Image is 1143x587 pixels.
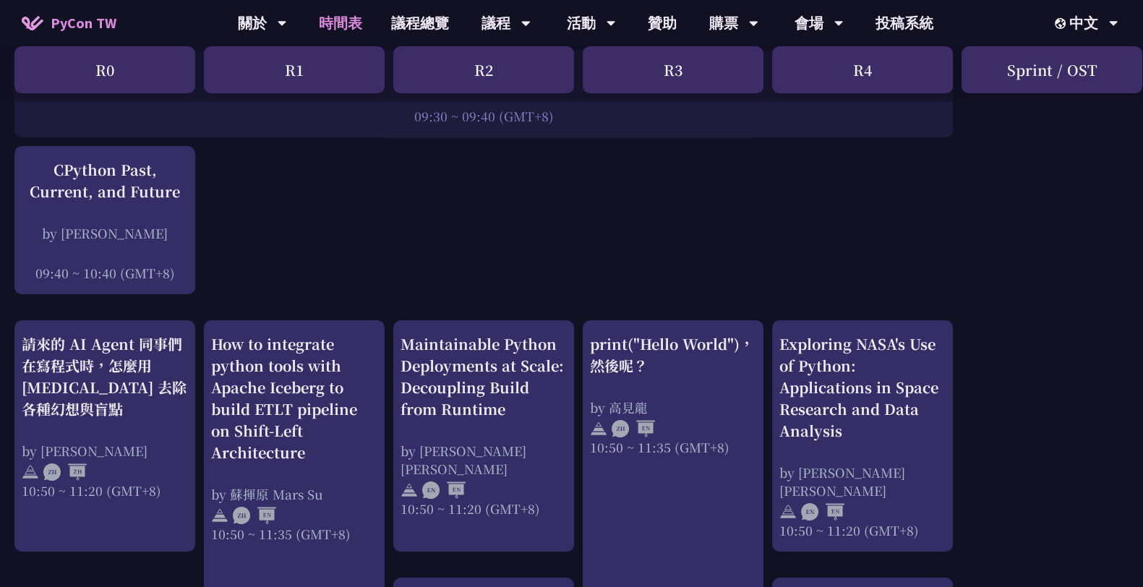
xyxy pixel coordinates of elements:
div: 10:50 ~ 11:20 (GMT+8) [401,500,567,518]
div: R3 [583,46,763,93]
img: svg+xml;base64,PHN2ZyB4bWxucz0iaHR0cDovL3d3dy53My5vcmcvMjAwMC9zdmciIHdpZHRoPSIyNCIgaGVpZ2h0PSIyNC... [779,503,797,520]
a: Exploring NASA's Use of Python: Applications in Space Research and Data Analysis by [PERSON_NAME]... [779,333,946,539]
div: R2 [393,46,574,93]
div: Sprint / OST [962,46,1142,93]
div: by [PERSON_NAME] [22,224,188,242]
img: svg+xml;base64,PHN2ZyB4bWxucz0iaHR0cDovL3d3dy53My5vcmcvMjAwMC9zdmciIHdpZHRoPSIyNCIgaGVpZ2h0PSIyNC... [22,463,39,481]
div: 10:50 ~ 11:35 (GMT+8) [590,438,756,456]
img: svg+xml;base64,PHN2ZyB4bWxucz0iaHR0cDovL3d3dy53My5vcmcvMjAwMC9zdmciIHdpZHRoPSIyNCIgaGVpZ2h0PSIyNC... [211,507,228,524]
span: PyCon TW [51,12,116,34]
div: R4 [772,46,953,93]
img: ENEN.5a408d1.svg [801,503,844,520]
div: by 蘇揮原 Mars Su [211,485,377,503]
div: 09:30 ~ 09:40 (GMT+8) [22,107,946,125]
div: Exploring NASA's Use of Python: Applications in Space Research and Data Analysis [779,333,946,442]
a: print("Hello World")，然後呢？ by 高見龍 10:50 ~ 11:35 (GMT+8) [590,333,756,586]
div: 請來的 AI Agent 同事們在寫程式時，怎麼用 [MEDICAL_DATA] 去除各種幻想與盲點 [22,333,188,420]
img: ENEN.5a408d1.svg [422,481,466,499]
a: Maintainable Python Deployments at Scale: Decoupling Build from Runtime by [PERSON_NAME] [PERSON_... [401,333,567,539]
div: CPython Past, Current, and Future [22,159,188,202]
div: by [PERSON_NAME] [PERSON_NAME] [779,463,946,500]
div: 10:50 ~ 11:20 (GMT+8) [779,521,946,539]
a: CPython Past, Current, and Future by [PERSON_NAME] 09:40 ~ 10:40 (GMT+8) [22,159,188,282]
div: by 高見龍 [590,398,756,416]
a: How to integrate python tools with Apache Iceberg to build ETLT pipeline on Shift-Left Architectu... [211,333,377,586]
a: PyCon TW [7,5,131,41]
img: ZHEN.371966e.svg [233,507,276,524]
img: ZHZH.38617ef.svg [43,463,87,481]
div: print("Hello World")，然後呢？ [590,333,756,377]
div: 09:40 ~ 10:40 (GMT+8) [22,264,188,282]
img: svg+xml;base64,PHN2ZyB4bWxucz0iaHR0cDovL3d3dy53My5vcmcvMjAwMC9zdmciIHdpZHRoPSIyNCIgaGVpZ2h0PSIyNC... [401,481,418,499]
div: R1 [204,46,385,93]
img: ZHEN.371966e.svg [612,420,655,437]
div: How to integrate python tools with Apache Iceberg to build ETLT pipeline on Shift-Left Architecture [211,333,377,463]
div: Maintainable Python Deployments at Scale: Decoupling Build from Runtime [401,333,567,420]
div: 10:50 ~ 11:20 (GMT+8) [22,481,188,500]
div: 10:50 ~ 11:35 (GMT+8) [211,525,377,543]
img: Home icon of PyCon TW 2025 [22,16,43,30]
img: svg+xml;base64,PHN2ZyB4bWxucz0iaHR0cDovL3d3dy53My5vcmcvMjAwMC9zdmciIHdpZHRoPSIyNCIgaGVpZ2h0PSIyNC... [590,420,607,437]
div: by [PERSON_NAME] [PERSON_NAME] [401,442,567,478]
div: by [PERSON_NAME] [22,442,188,460]
a: 請來的 AI Agent 同事們在寫程式時，怎麼用 [MEDICAL_DATA] 去除各種幻想與盲點 by [PERSON_NAME] 10:50 ~ 11:20 (GMT+8) [22,333,188,539]
img: Locale Icon [1055,18,1069,29]
div: R0 [14,46,195,93]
